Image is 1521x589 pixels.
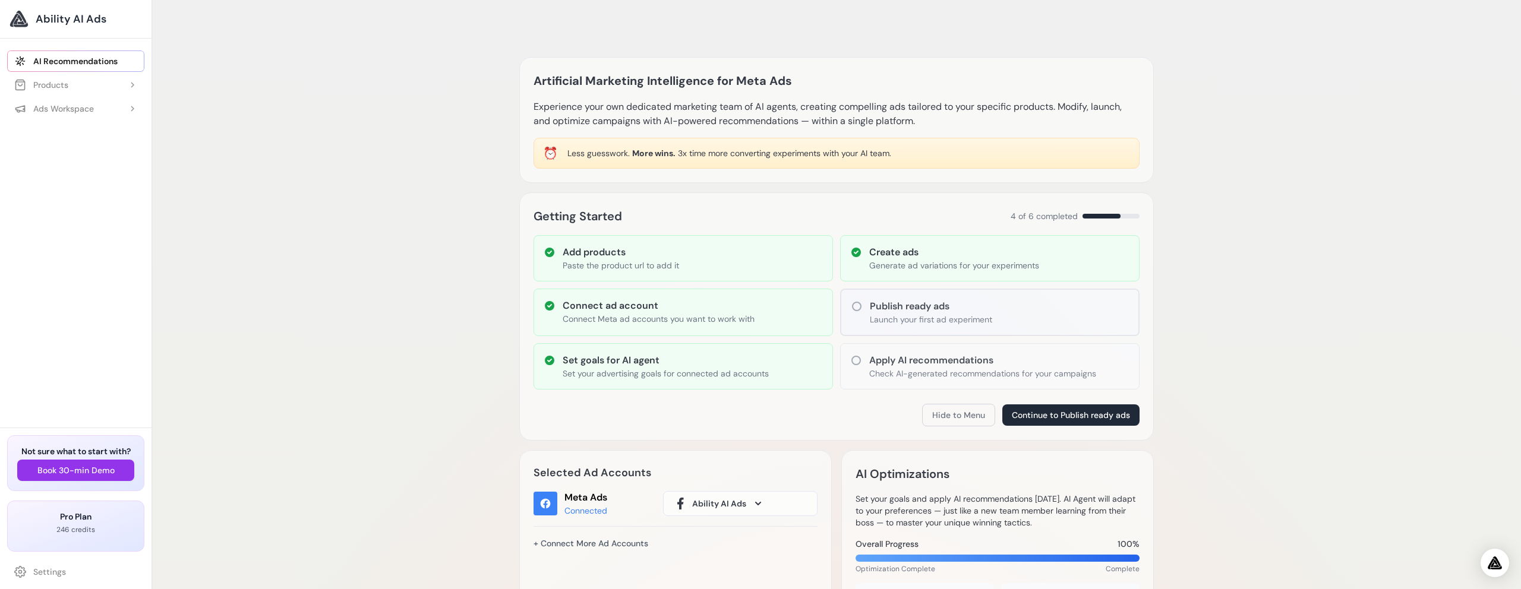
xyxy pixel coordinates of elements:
[632,148,676,159] span: More wins.
[567,148,630,159] span: Less guesswork.
[17,511,134,522] h3: Pro Plan
[14,103,94,115] div: Ads Workspace
[1481,549,1509,577] div: Open Intercom Messenger
[563,313,755,325] p: Connect Meta ad accounts you want to work with
[7,98,144,119] button: Ads Workspace
[856,493,1140,528] p: Set your goals and apply AI recommendations [DATE]. AI Agent will adapt to your preferences — jus...
[10,9,142,28] a: Ability AI Ads
[869,245,1039,259] h3: Create ads
[870,299,992,313] h3: Publish ready ads
[869,368,1096,379] p: Check AI-generated recommendations for your campaigns
[869,353,1096,368] h3: Apply AI recommendations
[563,299,755,313] h3: Connect ad account
[7,561,144,582] a: Settings
[856,564,935,574] span: Optimization Complete
[17,460,134,481] button: Book 30-min Demo
[563,368,769,379] p: Set your advertising goals for connected ad accounts
[869,259,1039,271] p: Generate ad variations for your experiments
[564,490,607,505] div: Meta Ads
[36,11,106,27] span: Ability AI Ads
[563,353,769,368] h3: Set goals for AI agent
[7,50,144,72] a: AI Recommendations
[14,79,68,91] div: Products
[663,491,818,516] button: Ability AI Ads
[534,207,622,226] h2: Getting Started
[1118,538,1140,550] span: 100%
[564,505,607,517] div: Connected
[17,445,134,457] h3: Not sure what to start with?
[563,259,679,271] p: Paste the product url to add it
[534,464,818,481] h2: Selected Ad Accounts
[534,71,792,90] h1: Artificial Marketing Intelligence for Meta Ads
[870,313,992,325] p: Launch your first ad experiment
[17,525,134,534] p: 246 credits
[692,498,746,509] span: Ability AI Ads
[563,245,679,259] h3: Add products
[856,538,919,550] span: Overall Progress
[534,100,1140,128] p: Experience your own dedicated marketing team of AI agents, creating compelling ads tailored to yo...
[922,404,995,426] button: Hide to Menu
[543,145,558,161] div: ⏰
[7,74,144,96] button: Products
[678,148,891,159] span: 3x time more converting experiments with your AI team.
[1011,210,1078,222] span: 4 of 6 completed
[856,464,949,483] h2: AI Optimizations
[534,533,648,553] a: + Connect More Ad Accounts
[1106,564,1140,574] span: Complete
[1002,404,1140,426] button: Continue to Publish ready ads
